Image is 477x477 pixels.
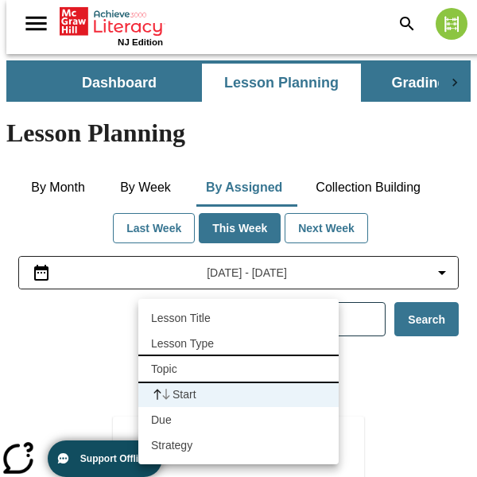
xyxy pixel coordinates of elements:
[151,335,214,351] p: Lesson Type
[151,361,177,377] p: Topic
[151,310,211,326] p: Lesson Title
[151,412,172,428] p: Due
[173,386,196,402] p: Start
[151,437,192,453] p: Strategy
